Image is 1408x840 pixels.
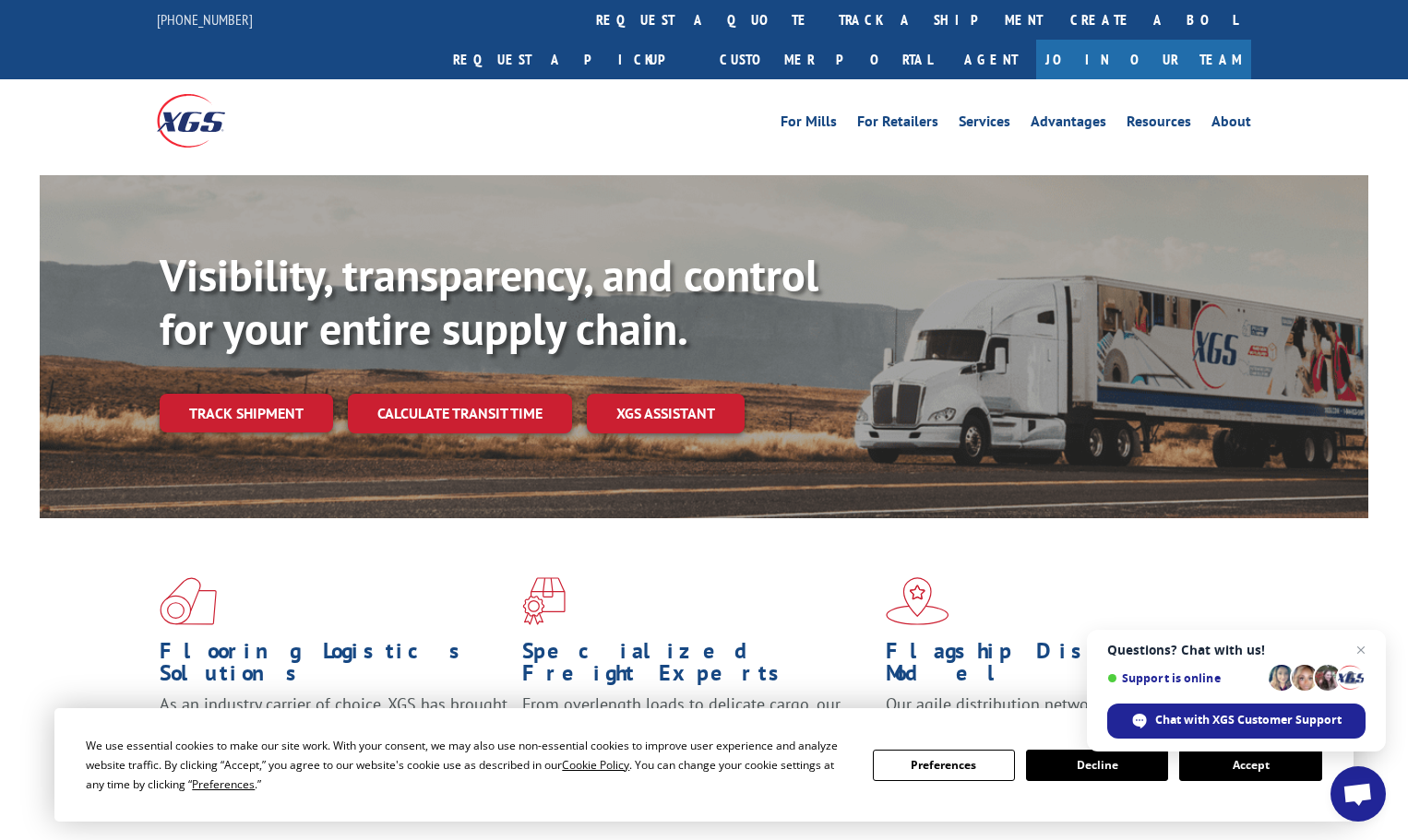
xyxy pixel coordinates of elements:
[873,750,1015,781] button: Preferences
[781,114,837,135] a: For Mills
[1107,704,1366,739] div: Chat with XGS Customer Support
[192,776,255,792] span: Preferences
[439,40,706,79] a: Request a pickup
[1179,750,1321,781] button: Accept
[1350,639,1372,661] span: Close chat
[522,640,871,693] h1: Specialized Freight Experts
[706,40,946,79] a: Customer Portal
[959,114,1010,135] a: Services
[86,736,850,794] div: We use essential cookies to make our site work. With your consent, we may also use non-essential ...
[946,40,1036,79] a: Agent
[160,577,217,625] img: xgs-icon-total-supply-chain-intelligence-red
[54,708,1354,822] div: Cookie Consent Prompt
[1107,671,1262,685] span: Support is online
[1036,40,1251,79] a: Join Our Team
[587,394,745,433] a: XGS ASSISTANT
[522,577,566,625] img: xgs-icon-focused-on-flooring-red
[1026,750,1168,781] button: Decline
[157,10,253,29] a: [PHONE_NUMBER]
[1211,114,1251,135] a: About
[886,577,949,625] img: xgs-icon-flagship-distribution-model-red
[160,640,508,693] h1: Flooring Logistics Solutions
[160,394,333,432] a: Track shipment
[886,640,1235,693] h1: Flagship Distribution Model
[160,693,507,759] span: As an industry carrier of choice, XGS has brought innovation and dedication to flooring logistics...
[522,693,871,775] p: From overlength loads to delicate cargo, our experienced staff knows the best way to move your fr...
[886,693,1225,737] span: Our agile distribution network gives you nationwide inventory management on demand.
[348,394,572,433] a: Calculate transit time
[562,757,629,773] span: Cookie Policy
[1127,114,1191,135] a: Resources
[1107,643,1366,657] span: Questions? Chat with us!
[1330,766,1386,822] div: Open chat
[1031,114,1106,135] a: Advantages
[1155,712,1342,728] span: Chat with XGS Customer Support
[857,114,938,135] a: For Retailers
[160,246,818,357] b: Visibility, transparency, and control for your entire supply chain.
